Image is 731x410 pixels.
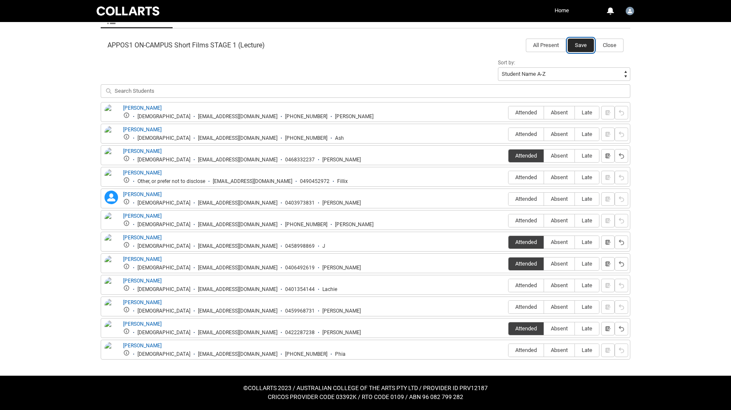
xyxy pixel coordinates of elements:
[526,39,566,52] button: All Present
[198,351,278,357] div: [EMAIL_ADDRESS][DOMAIN_NAME]
[508,196,544,202] span: Attended
[285,200,315,206] div: 0403973831
[104,147,118,166] img: Ethan Burgess
[544,152,574,159] span: Absent
[508,152,544,159] span: Attended
[198,286,278,293] div: [EMAIL_ADDRESS][DOMAIN_NAME]
[137,330,190,336] div: [DEMOGRAPHIC_DATA]
[322,243,325,249] div: J
[615,192,628,206] button: Reset
[544,347,574,353] span: Absent
[137,178,205,185] div: Other, or prefer not to disclose
[285,351,327,357] div: [PHONE_NUMBER]
[508,239,544,245] span: Attended
[615,322,628,335] button: Reset
[615,214,628,227] button: Reset
[107,41,265,50] span: APPOS1 ON-CAMPUS Short Films STAGE 1 (Lecture)
[601,149,615,163] button: Notes
[198,308,278,314] div: [EMAIL_ADDRESS][DOMAIN_NAME]
[508,304,544,310] span: Attended
[335,135,344,141] div: Ash
[137,265,190,271] div: [DEMOGRAPHIC_DATA]
[508,260,544,267] span: Attended
[508,347,544,353] span: Attended
[508,325,544,332] span: Attended
[335,351,346,357] div: Phia
[322,265,361,271] div: [PERSON_NAME]
[575,347,599,353] span: Late
[322,330,361,336] div: [PERSON_NAME]
[285,135,327,141] div: [PHONE_NUMBER]
[213,178,292,185] div: [EMAIL_ADDRESS][DOMAIN_NAME]
[624,3,636,17] button: User Profile Victoria.Mangano
[615,300,628,314] button: Reset
[615,235,628,249] button: Reset
[104,234,118,252] img: Jake Brown
[198,330,278,336] div: [EMAIL_ADDRESS][DOMAIN_NAME]
[575,282,599,288] span: Late
[137,286,190,293] div: [DEMOGRAPHIC_DATA]
[575,196,599,202] span: Late
[285,330,315,336] div: 0422287238
[544,174,574,180] span: Absent
[575,304,599,310] span: Late
[575,260,599,267] span: Late
[508,131,544,137] span: Attended
[285,157,315,163] div: 0468332237
[123,343,162,349] a: [PERSON_NAME]
[615,344,628,357] button: Reset
[137,200,190,206] div: [DEMOGRAPHIC_DATA]
[626,7,634,15] img: Victoria.Mangano
[335,114,374,120] div: [PERSON_NAME]
[615,106,628,119] button: Reset
[615,149,628,163] button: Reset
[198,222,278,228] div: [EMAIL_ADDRESS][DOMAIN_NAME]
[101,84,630,98] input: Search Students
[322,286,337,293] div: Lachie
[508,174,544,180] span: Attended
[104,299,118,317] img: Lynne Cairncross
[337,178,348,185] div: Fillix
[544,260,574,267] span: Absent
[544,196,574,202] span: Absent
[285,114,327,120] div: [PHONE_NUMBER]
[575,174,599,180] span: Late
[544,109,574,116] span: Absent
[104,255,118,274] img: Joshua Withanage
[137,308,190,314] div: [DEMOGRAPHIC_DATA]
[198,114,278,120] div: [EMAIL_ADDRESS][DOMAIN_NAME]
[544,325,574,332] span: Absent
[498,60,515,66] span: Sort by:
[137,135,190,141] div: [DEMOGRAPHIC_DATA]
[104,104,118,123] img: Aaron Clarke
[322,200,361,206] div: [PERSON_NAME]
[123,213,162,219] a: [PERSON_NAME]
[104,191,118,204] lightning-icon: Ibrahim Tamba
[285,243,315,249] div: 0458998869
[601,322,615,335] button: Notes
[198,243,278,249] div: [EMAIL_ADDRESS][DOMAIN_NAME]
[575,131,599,137] span: Late
[544,239,574,245] span: Absent
[601,235,615,249] button: Notes
[575,239,599,245] span: Late
[137,351,190,357] div: [DEMOGRAPHIC_DATA]
[544,304,574,310] span: Absent
[285,265,315,271] div: 0406492619
[300,178,330,185] div: 0490452972
[104,277,118,296] img: Lachlan Rath
[123,191,162,197] a: [PERSON_NAME]
[123,321,162,327] a: [PERSON_NAME]
[137,222,190,228] div: [DEMOGRAPHIC_DATA]
[575,325,599,332] span: Late
[544,282,574,288] span: Absent
[575,217,599,224] span: Late
[137,157,190,163] div: [DEMOGRAPHIC_DATA]
[104,320,118,339] img: Mitchell Dennis
[575,152,599,159] span: Late
[285,286,315,293] div: 0401354144
[596,39,624,52] button: Close
[285,308,315,314] div: 0459968731
[104,212,118,237] img: Jackie van Lierop
[137,243,190,249] div: [DEMOGRAPHIC_DATA]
